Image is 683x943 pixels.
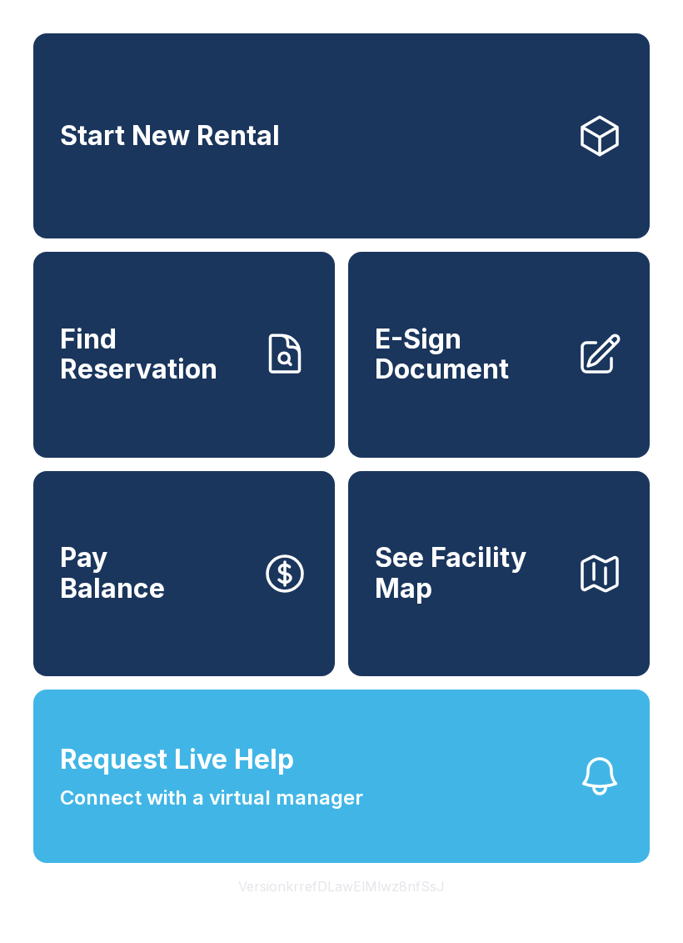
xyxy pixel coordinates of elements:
span: Start New Rental [60,121,280,152]
button: See Facility Map [348,471,650,676]
a: Start New Rental [33,33,650,238]
span: Pay Balance [60,543,165,604]
span: E-Sign Document [375,324,563,385]
a: Find Reservation [33,252,335,457]
a: E-Sign Document [348,252,650,457]
button: Request Live HelpConnect with a virtual manager [33,690,650,863]
span: See Facility Map [375,543,563,604]
button: VersionkrrefDLawElMlwz8nfSsJ [225,863,458,910]
button: PayBalance [33,471,335,676]
span: Connect with a virtual manager [60,783,363,813]
span: Request Live Help [60,740,294,780]
span: Find Reservation [60,324,248,385]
